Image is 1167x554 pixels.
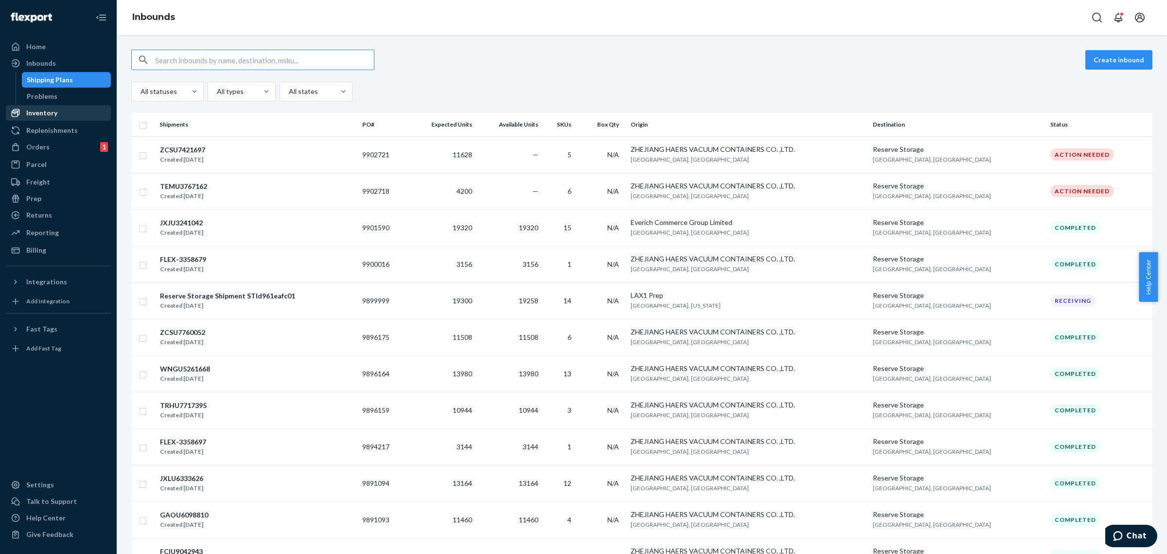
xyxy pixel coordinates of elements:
input: Search inbounds by name, destination, msku... [155,50,374,70]
ol: breadcrumbs [124,3,183,32]
a: Settings [6,477,111,493]
span: N/A [607,260,619,268]
span: [GEOGRAPHIC_DATA], [GEOGRAPHIC_DATA] [631,265,749,273]
div: Fast Tags [26,324,57,334]
div: Reserve Storage [873,254,1043,264]
span: 11508 [519,333,538,341]
a: Shipping Plans [22,72,111,88]
div: LAX1 Prep [631,291,865,300]
button: Create inbound [1085,50,1152,70]
div: Action Needed [1050,148,1114,161]
span: 6 [567,187,571,195]
div: Completed [1050,258,1100,270]
div: Reserve Storage [873,400,1043,410]
span: N/A [607,443,619,451]
div: Reserve Storage [873,218,1043,227]
img: Flexport logo [11,13,52,22]
div: Reserve Storage [873,364,1043,373]
button: Open notifications [1109,8,1128,27]
span: 1 [567,443,571,451]
span: 4200 [457,187,472,195]
td: 9891093 [358,501,407,538]
a: Replenishments [6,123,111,138]
a: Add Fast Tag [6,341,111,356]
span: [GEOGRAPHIC_DATA], [GEOGRAPHIC_DATA] [873,156,991,163]
div: Action Needed [1050,185,1114,197]
div: WNGU5261668 [160,364,210,374]
div: Reserve Storage [873,437,1043,446]
span: 11460 [453,516,472,524]
div: Created [DATE] [160,191,207,201]
div: Problems [27,92,57,101]
button: Open account menu [1130,8,1149,27]
span: 11460 [519,516,538,524]
span: [GEOGRAPHIC_DATA], [GEOGRAPHIC_DATA] [631,338,749,346]
span: 10944 [453,406,472,414]
button: Close Navigation [91,8,111,27]
div: Inbounds [26,58,56,68]
span: [GEOGRAPHIC_DATA], [GEOGRAPHIC_DATA] [873,521,991,528]
span: 19320 [453,223,472,232]
div: Completed [1050,331,1100,343]
span: [GEOGRAPHIC_DATA], [GEOGRAPHIC_DATA] [873,265,991,273]
span: 10944 [519,406,538,414]
input: All statuses [140,87,141,96]
div: Created [DATE] [160,337,205,347]
span: [GEOGRAPHIC_DATA], [GEOGRAPHIC_DATA] [873,192,991,200]
span: [GEOGRAPHIC_DATA], [GEOGRAPHIC_DATA] [873,338,991,346]
td: 9899999 [358,282,407,319]
span: 3 [567,406,571,414]
div: Created [DATE] [160,483,203,493]
div: Reserve Storage [873,145,1043,154]
button: Integrations [6,274,111,290]
iframe: Opens a widget where you can chat to one of our agents [1105,525,1157,549]
th: Expected Units [407,113,476,136]
div: Completed [1050,514,1100,526]
span: 5 [567,150,571,159]
a: Freight [6,174,111,190]
div: Completed [1050,368,1100,380]
span: 12 [564,479,571,487]
div: ZHEJIANG HAERS VACUUM CONTAINERS CO. ,LTD. [631,181,865,191]
a: Parcel [6,157,111,172]
span: 13980 [453,369,472,378]
span: N/A [607,479,619,487]
div: ZHEJIANG HAERS VACUUM CONTAINERS CO. ,LTD. [631,510,865,519]
td: 9896175 [358,319,407,355]
span: 4 [567,516,571,524]
div: TRHU7717395 [160,401,207,410]
th: Available Units [476,113,543,136]
div: Created [DATE] [160,264,206,274]
span: [GEOGRAPHIC_DATA], [GEOGRAPHIC_DATA] [631,229,749,236]
span: 15 [564,223,571,232]
th: Shipments [156,113,358,136]
span: 19258 [519,296,538,305]
span: N/A [607,369,619,378]
div: ZCSU7760052 [160,328,205,337]
span: 3144 [457,443,472,451]
span: 14 [564,296,571,305]
a: Prep [6,191,111,206]
button: Give Feedback [6,527,111,542]
div: ZHEJIANG HAERS VACUUM CONTAINERS CO. ,LTD. [631,364,865,373]
span: 3156 [523,260,538,268]
span: [GEOGRAPHIC_DATA], [GEOGRAPHIC_DATA] [873,448,991,455]
th: Status [1046,113,1152,136]
div: Freight [26,177,50,187]
a: Inbounds [6,55,111,71]
span: 6 [567,333,571,341]
span: [GEOGRAPHIC_DATA], [GEOGRAPHIC_DATA] [631,375,749,382]
span: — [532,187,538,195]
a: Returns [6,207,111,223]
span: N/A [607,516,619,524]
span: 13164 [519,479,538,487]
span: N/A [607,333,619,341]
span: [GEOGRAPHIC_DATA], [GEOGRAPHIC_DATA] [873,484,991,492]
a: Problems [22,89,111,104]
div: FLEX-3358697 [160,437,206,447]
div: Give Feedback [26,530,73,539]
span: N/A [607,150,619,159]
div: Reserve Storage [873,181,1043,191]
a: Inventory [6,105,111,121]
